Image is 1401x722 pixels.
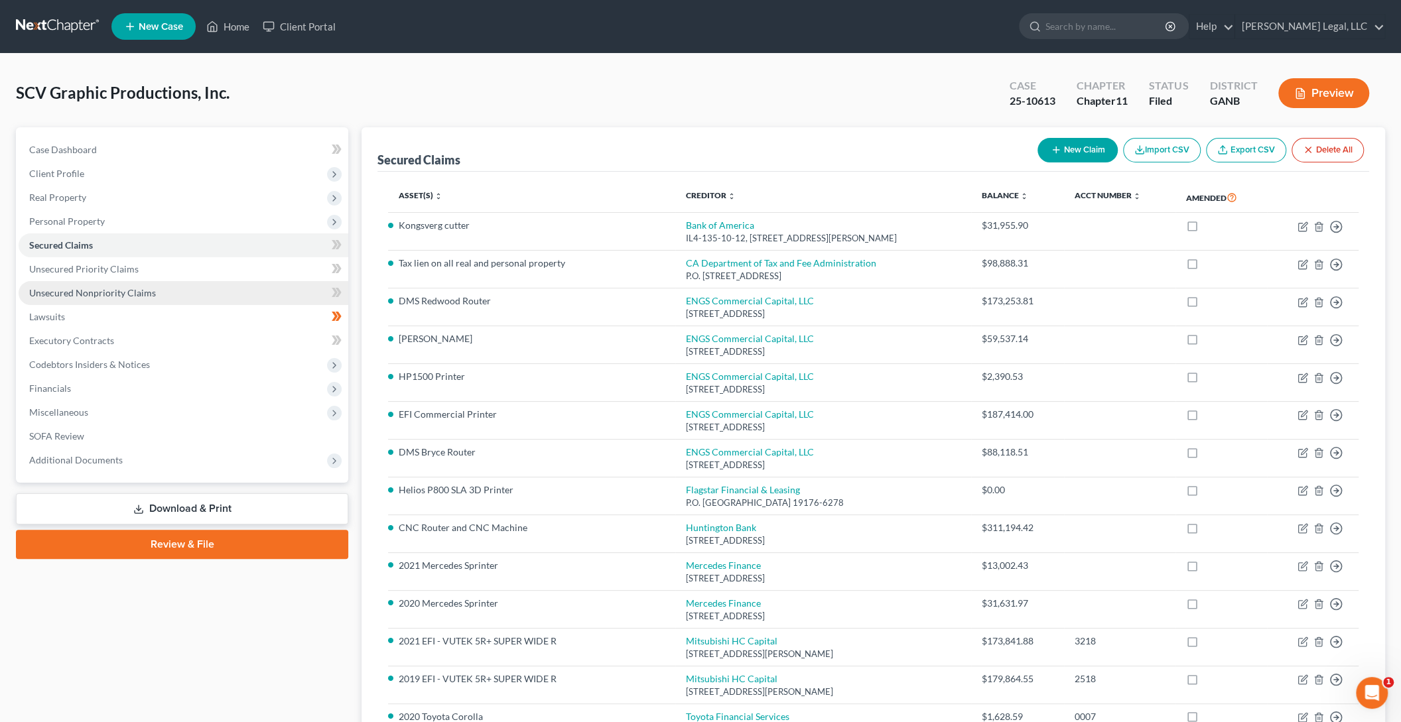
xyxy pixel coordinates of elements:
div: [STREET_ADDRESS] [686,572,961,585]
a: Unsecured Nonpriority Claims [19,281,348,305]
a: Bank of America [686,219,754,231]
span: Personal Property [29,215,105,227]
span: Unsecured Priority Claims [29,263,139,274]
a: Mercedes Finance [686,597,761,609]
div: [STREET_ADDRESS][PERSON_NAME] [686,686,961,698]
li: 2021 EFI - VUTEK 5R+ SUPER WIDE R [399,634,665,648]
div: Case [1010,78,1055,93]
span: Lawsuits [29,311,65,322]
th: Amended [1175,182,1268,213]
div: $179,864.55 [982,672,1053,686]
a: Case Dashboard [19,138,348,162]
a: Unsecured Priority Claims [19,257,348,281]
a: Download & Print [16,493,348,524]
li: [PERSON_NAME] [399,332,665,345]
div: $88,118.51 [982,446,1053,459]
a: SOFA Review [19,424,348,448]
div: [STREET_ADDRESS] [686,383,961,396]
div: $31,955.90 [982,219,1053,232]
div: [STREET_ADDRESS] [686,421,961,434]
div: 3218 [1075,634,1165,648]
a: ENGS Commercial Capital, LLC [686,371,814,382]
a: ENGS Commercial Capital, LLC [686,295,814,306]
input: Search by name... [1045,14,1167,38]
a: Huntington Bank [686,522,756,533]
a: Lawsuits [19,305,348,329]
i: unfold_more [434,192,442,200]
span: SCV Graphic Productions, Inc. [16,83,230,102]
a: ENGS Commercial Capital, LLC [686,446,814,457]
a: Client Portal [256,15,342,38]
li: Tax lien on all real and personal property [399,257,665,270]
a: Home [200,15,256,38]
li: Helios P800 SLA 3D Printer [399,483,665,497]
div: [STREET_ADDRESS][PERSON_NAME] [686,648,961,660]
a: Executory Contracts [19,329,348,353]
a: Mercedes Finance [686,560,761,571]
span: Client Profile [29,168,84,179]
div: Filed [1149,93,1188,109]
a: Acct Number unfold_more [1075,190,1141,200]
a: [PERSON_NAME] Legal, LLC [1235,15,1384,38]
a: Toyota Financial Services [686,711,789,722]
i: unfold_more [1020,192,1028,200]
span: Miscellaneous [29,406,88,418]
div: GANB [1209,93,1257,109]
button: Delete All [1292,138,1364,162]
li: EFI Commercial Printer [399,408,665,421]
i: unfold_more [728,192,736,200]
a: Balance unfold_more [982,190,1028,200]
div: $59,537.14 [982,332,1053,345]
i: unfold_more [1133,192,1141,200]
a: Mitsubishi HC Capital [686,635,777,646]
div: [STREET_ADDRESS] [686,308,961,320]
div: $173,253.81 [982,294,1053,308]
button: Preview [1278,78,1369,108]
div: Secured Claims [377,152,460,168]
li: DMS Redwood Router [399,294,665,308]
a: Export CSV [1206,138,1286,162]
a: CA Department of Tax and Fee Administration [686,257,876,269]
div: $31,631.97 [982,597,1053,610]
a: Secured Claims [19,233,348,257]
span: New Case [139,22,183,32]
li: DMS Bryce Router [399,446,665,459]
li: CNC Router and CNC Machine [399,521,665,534]
div: $2,390.53 [982,370,1053,383]
div: [STREET_ADDRESS] [686,610,961,623]
li: Kongsverg cutter [399,219,665,232]
div: [STREET_ADDRESS] [686,459,961,471]
a: Help [1189,15,1234,38]
div: $173,841.88 [982,634,1053,648]
div: P.O. [STREET_ADDRESS] [686,270,961,282]
div: $13,002.43 [982,559,1053,572]
span: Unsecured Nonpriority Claims [29,287,156,298]
span: Financials [29,383,71,394]
li: 2019 EFI - VUTEK 5R+ SUPER WIDE R [399,672,665,686]
div: Chapter [1077,93,1128,109]
div: $187,414.00 [982,408,1053,421]
a: Flagstar Financial & Leasing [686,484,800,495]
a: Creditor unfold_more [686,190,736,200]
iframe: Intercom live chat [1356,677,1388,709]
span: Real Property [29,192,86,203]
span: Codebtors Insiders & Notices [29,359,150,370]
div: District [1209,78,1257,93]
div: 2518 [1075,672,1165,686]
li: 2020 Mercedes Sprinter [399,597,665,610]
li: 2021 Mercedes Sprinter [399,559,665,572]
a: ENGS Commercial Capital, LLC [686,333,814,344]
button: Import CSV [1123,138,1201,162]
span: SOFA Review [29,430,84,442]
div: [STREET_ADDRESS] [686,534,961,547]
div: $311,194.42 [982,521,1053,534]
div: 25-10613 [1010,93,1055,109]
li: HP1500 Printer [399,370,665,383]
div: P.O. [GEOGRAPHIC_DATA] 19176-6278 [686,497,961,509]
a: Asset(s) unfold_more [399,190,442,200]
div: [STREET_ADDRESS] [686,345,961,358]
a: Review & File [16,530,348,559]
button: New Claim [1037,138,1118,162]
span: Executory Contracts [29,335,114,346]
div: $98,888.31 [982,257,1053,270]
